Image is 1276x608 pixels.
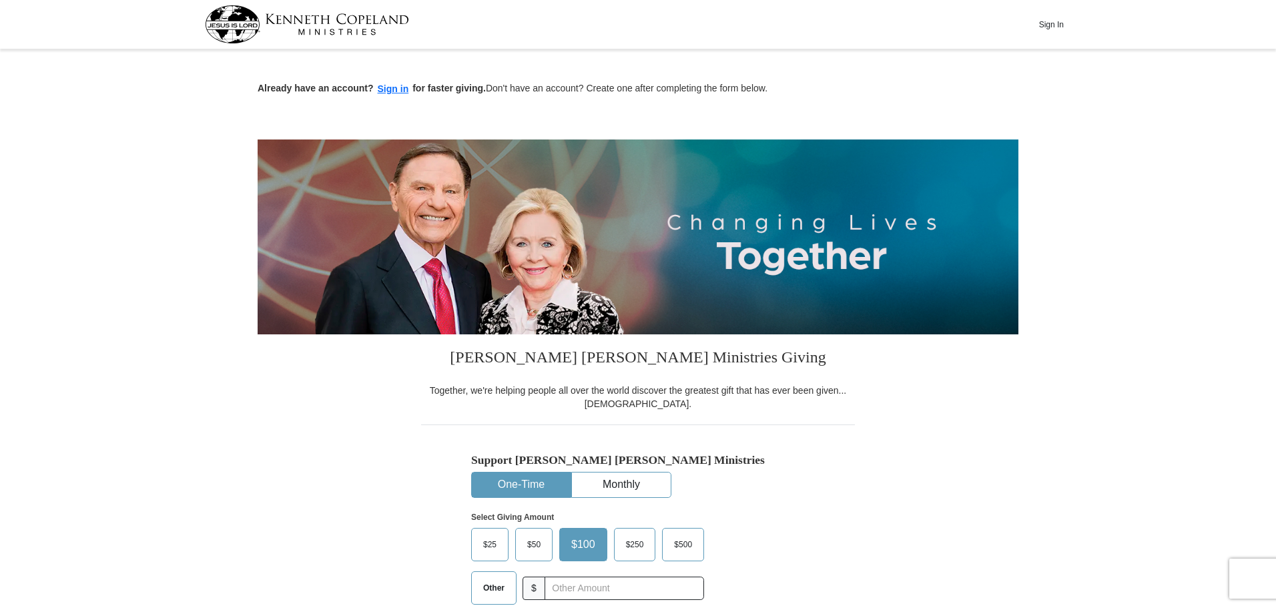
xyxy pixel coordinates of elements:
[421,384,855,410] div: Together, we're helping people all over the world discover the greatest gift that has ever been g...
[545,577,704,600] input: Other Amount
[205,5,409,43] img: kcm-header-logo.svg
[476,535,503,555] span: $25
[471,513,554,522] strong: Select Giving Amount
[521,535,547,555] span: $50
[619,535,651,555] span: $250
[374,81,413,97] button: Sign in
[565,535,602,555] span: $100
[667,535,699,555] span: $500
[258,83,486,93] strong: Already have an account? for faster giving.
[421,334,855,384] h3: [PERSON_NAME] [PERSON_NAME] Ministries Giving
[1031,14,1071,35] button: Sign In
[258,81,1018,97] p: Don't have an account? Create one after completing the form below.
[523,577,545,600] span: $
[572,473,671,497] button: Monthly
[471,453,805,467] h5: Support [PERSON_NAME] [PERSON_NAME] Ministries
[472,473,571,497] button: One-Time
[476,578,511,598] span: Other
